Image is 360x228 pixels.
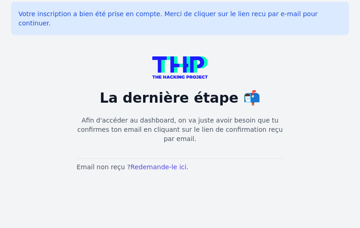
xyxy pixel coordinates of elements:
img: logo [152,56,208,79]
p: Afin d'accéder au dashboard, on va juste avoir besoin que tu confirmes ton email en cliquant sur ... [77,116,283,143]
a: Redemande-le ici. [131,163,189,171]
p: Email non reçu ? [77,162,283,172]
h2: La dernière étape 📬 [77,90,283,106]
div: Votre inscription a bien été prise en compte. Merci de cliquer sur le lien recu par e-mail pour c... [11,2,349,35]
